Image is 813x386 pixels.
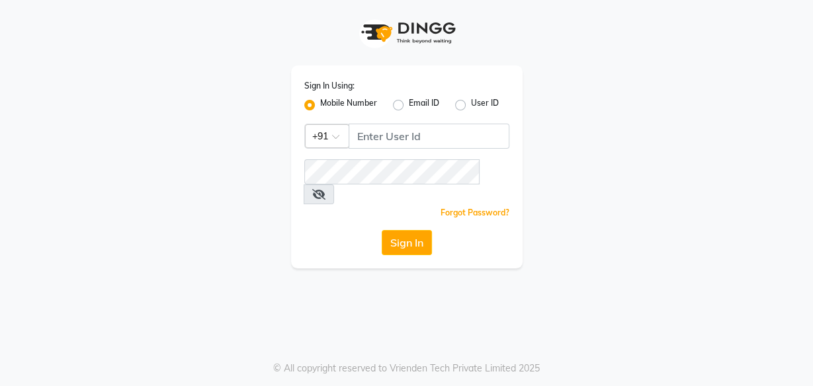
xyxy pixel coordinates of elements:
label: Email ID [409,97,439,113]
input: Username [304,159,480,184]
img: logo1.svg [354,13,460,52]
label: User ID [471,97,499,113]
a: Forgot Password? [441,208,509,217]
button: Sign In [382,230,432,255]
input: Username [349,124,509,149]
label: Sign In Using: [304,80,355,92]
label: Mobile Number [320,97,377,113]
